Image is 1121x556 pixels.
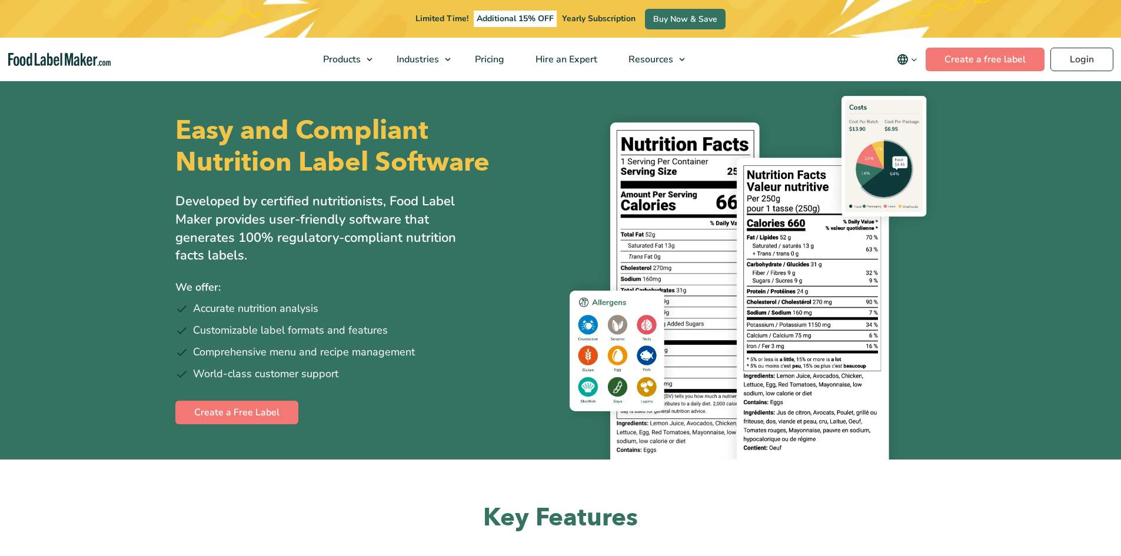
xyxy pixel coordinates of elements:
span: World-class customer support [193,366,338,382]
p: We offer: [175,279,552,296]
a: Create a free label [926,48,1045,71]
a: Resources [613,38,691,81]
span: Hire an Expert [532,53,598,66]
a: Create a Free Label [175,401,298,424]
a: Industries [381,38,457,81]
a: Hire an Expert [520,38,610,81]
a: Pricing [460,38,517,81]
span: Customizable label formats and features [193,322,388,338]
span: Industries [393,53,440,66]
a: Products [308,38,378,81]
span: Comprehensive menu and recipe management [193,344,415,360]
span: Additional 15% OFF [474,11,557,27]
h1: Easy and Compliant Nutrition Label Software [175,115,551,178]
span: Resources [625,53,674,66]
span: Limited Time! [415,13,468,24]
span: Accurate nutrition analysis [193,301,318,317]
span: Yearly Subscription [562,13,636,24]
a: Buy Now & Save [645,9,726,29]
p: Developed by certified nutritionists, Food Label Maker provides user-friendly software that gener... [175,192,481,265]
span: Products [320,53,362,66]
h2: Key Features [175,502,946,534]
span: Pricing [471,53,505,66]
a: Login [1050,48,1113,71]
